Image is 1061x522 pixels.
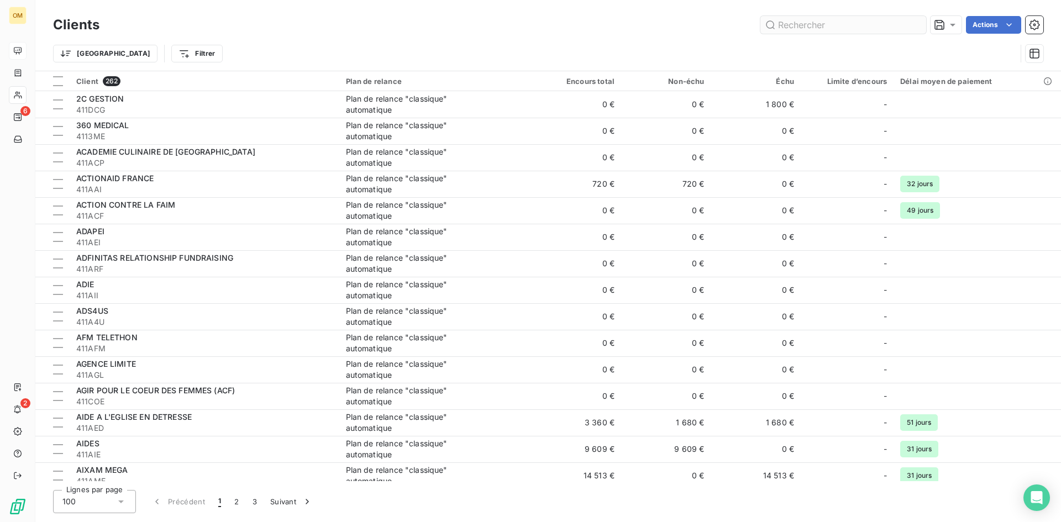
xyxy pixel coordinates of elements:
[76,333,138,342] span: AFM TELETHON
[145,490,212,513] button: Précédent
[884,391,887,402] span: -
[531,277,621,303] td: 0 €
[76,359,136,368] span: AGENCE LIMITE
[884,231,887,242] span: -
[621,462,711,489] td: 0 €
[900,202,940,219] span: 49 jours
[76,237,333,248] span: 411AEI
[76,423,333,434] span: 411AED
[884,311,887,322] span: -
[20,106,30,116] span: 6
[346,305,484,328] div: Plan de relance "classique" automatique
[76,343,333,354] span: 411AFM
[346,412,484,434] div: Plan de relance "classique" automatique
[20,398,30,408] span: 2
[711,171,801,197] td: 0 €
[711,277,801,303] td: 0 €
[621,171,711,197] td: 720 €
[621,436,711,462] td: 9 609 €
[531,462,621,489] td: 14 513 €
[621,224,711,250] td: 0 €
[621,303,711,330] td: 0 €
[621,197,711,224] td: 0 €
[621,91,711,118] td: 0 €
[884,205,887,216] span: -
[711,383,801,409] td: 0 €
[621,118,711,144] td: 0 €
[346,199,484,222] div: Plan de relance "classique" automatique
[346,358,484,381] div: Plan de relance "classique" automatique
[621,277,711,303] td: 0 €
[711,356,801,383] td: 0 €
[346,226,484,248] div: Plan de relance "classique" automatique
[346,332,484,354] div: Plan de relance "classique" automatique
[76,412,192,421] span: AIDE A L'EGLISE EN DETRESSE
[346,173,484,195] div: Plan de relance "classique" automatique
[531,91,621,118] td: 0 €
[621,356,711,383] td: 0 €
[76,449,333,460] span: 411AIE
[900,441,938,457] span: 31 jours
[53,15,99,35] h3: Clients
[807,77,887,86] div: Limite d’encours
[53,45,157,62] button: [GEOGRAPHIC_DATA]
[718,77,795,86] div: Échu
[884,99,887,110] span: -
[900,467,938,484] span: 31 jours
[711,409,801,436] td: 1 680 €
[621,383,711,409] td: 0 €
[621,330,711,356] td: 0 €
[76,396,333,407] span: 411COE
[76,147,255,156] span: ACADEMIE CULINAIRE DE [GEOGRAPHIC_DATA]
[760,16,926,34] input: Rechercher
[884,284,887,296] span: -
[346,279,484,301] div: Plan de relance "classique" automatique
[76,465,128,474] span: AIXAM MEGA
[346,120,484,142] div: Plan de relance "classique" automatique
[246,490,264,513] button: 3
[346,385,484,407] div: Plan de relance "classique" automatique
[218,496,221,507] span: 1
[531,436,621,462] td: 9 609 €
[966,16,1021,34] button: Actions
[76,104,333,115] span: 411DCG
[884,444,887,455] span: -
[711,144,801,171] td: 0 €
[76,131,333,142] span: 4113ME
[884,178,887,189] span: -
[171,45,222,62] button: Filtrer
[76,439,99,448] span: AIDES
[346,77,525,86] div: Plan de relance
[76,386,235,395] span: AGIR POUR LE COEUR DES FEMMES (ACF)
[76,226,104,236] span: ADAPEI
[346,146,484,168] div: Plan de relance "classique" automatique
[76,290,333,301] span: 411AII
[76,210,333,222] span: 411ACF
[76,200,175,209] span: ACTION CONTRE LA FAIM
[621,409,711,436] td: 1 680 €
[711,224,801,250] td: 0 €
[621,144,711,171] td: 0 €
[9,7,27,24] div: OM
[538,77,614,86] div: Encours total
[346,252,484,275] div: Plan de relance "classique" automatique
[531,250,621,277] td: 0 €
[884,364,887,375] span: -
[76,77,98,86] span: Client
[531,303,621,330] td: 0 €
[884,338,887,349] span: -
[900,414,938,431] span: 51 jours
[228,490,245,513] button: 2
[884,470,887,481] span: -
[711,250,801,277] td: 0 €
[76,317,333,328] span: 411A4U
[531,383,621,409] td: 0 €
[76,173,154,183] span: ACTIONAID FRANCE
[76,184,333,195] span: 411AAI
[900,176,939,192] span: 32 jours
[711,436,801,462] td: 0 €
[531,171,621,197] td: 720 €
[76,94,124,103] span: 2C GESTION
[76,280,94,289] span: ADIE
[628,77,705,86] div: Non-échu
